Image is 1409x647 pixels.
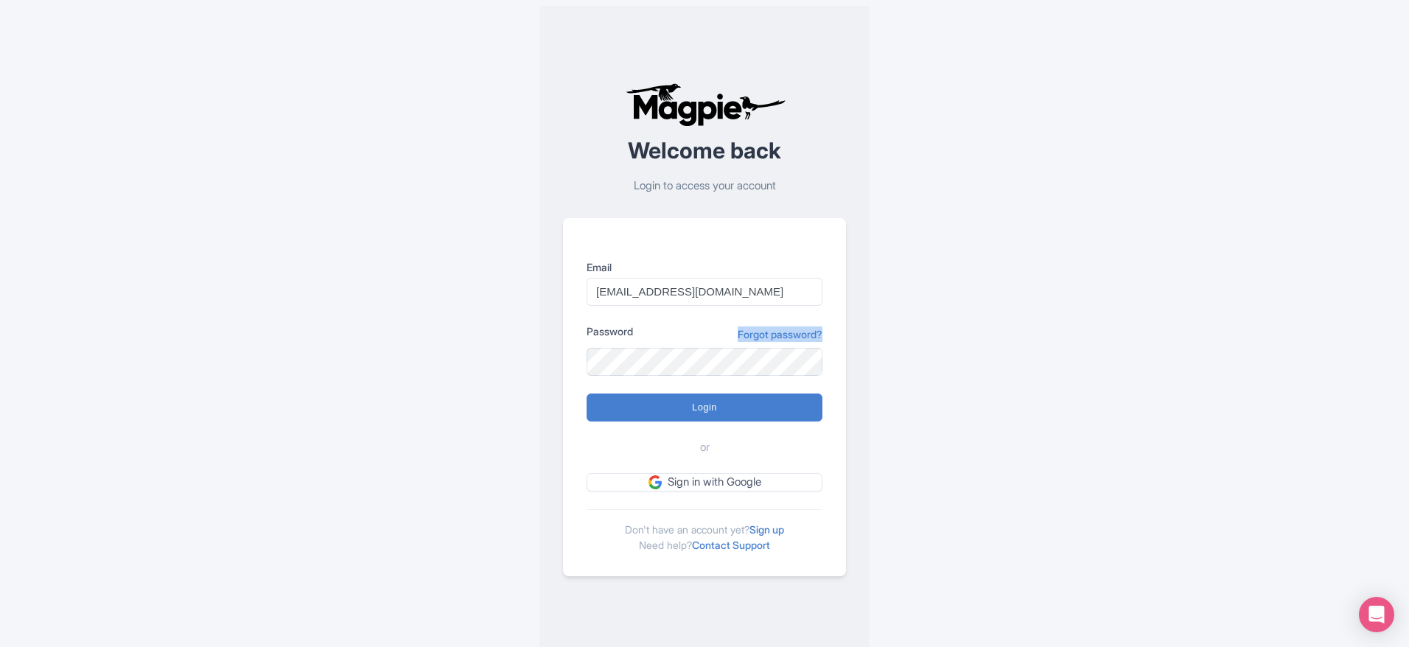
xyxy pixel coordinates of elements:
a: Sign up [749,523,784,536]
div: Open Intercom Messenger [1359,597,1394,632]
label: Password [587,323,633,339]
a: Contact Support [692,539,770,551]
input: Login [587,394,822,422]
img: google.svg [648,475,662,489]
img: logo-ab69f6fb50320c5b225c76a69d11143b.png [622,83,788,127]
a: Sign in with Google [587,473,822,492]
p: Login to access your account [563,178,846,195]
h2: Welcome back [563,139,846,163]
div: Don't have an account yet? Need help? [587,509,822,553]
span: or [700,439,710,456]
label: Email [587,259,822,275]
a: Forgot password? [738,326,822,342]
input: you@example.com [587,278,822,306]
